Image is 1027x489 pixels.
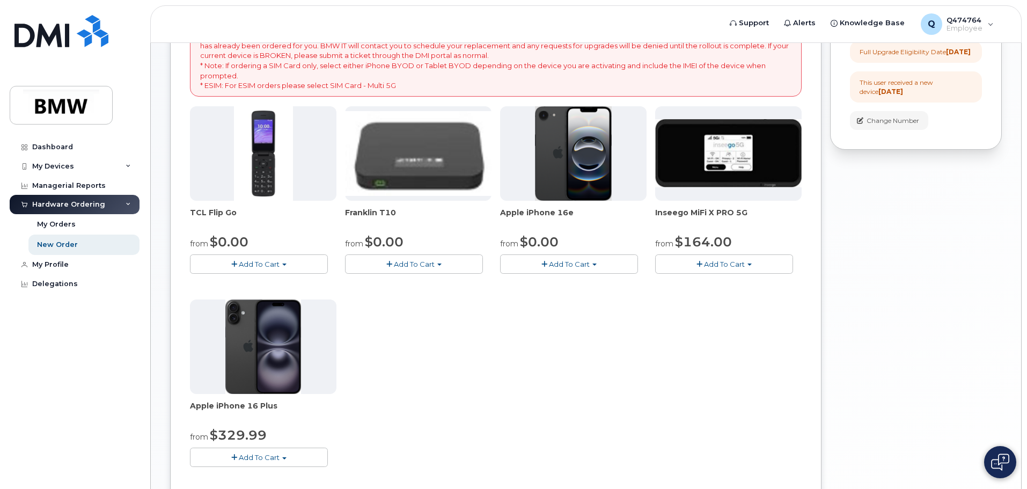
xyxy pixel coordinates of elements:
button: Add To Cart [655,254,793,273]
button: Add To Cart [345,254,483,273]
img: iphone_16_plus.png [225,300,301,394]
span: $0.00 [520,234,559,250]
span: Q474764 [947,16,982,24]
span: $0.00 [210,234,248,250]
strong: [DATE] [878,87,903,96]
img: iphone16e.png [535,106,612,201]
button: Add To Cart [500,254,638,273]
div: TCL Flip Go [190,207,336,229]
div: Franklin T10 [345,207,492,229]
img: Open chat [991,454,1009,471]
span: Add To Cart [239,453,280,462]
div: Inseego MiFi X PRO 5G [655,207,802,229]
img: TCL_FLIP_MODE.jpg [234,106,293,201]
small: from [190,239,208,249]
div: Apple iPhone 16e [500,207,647,229]
a: Alerts [776,12,823,34]
span: $0.00 [365,234,404,250]
div: Apple iPhone 16 Plus [190,400,336,422]
small: from [190,432,208,442]
strong: [DATE] [946,48,971,56]
div: Q474764 [913,13,1001,35]
div: Full Upgrade Eligibility Date [860,47,971,56]
small: from [500,239,518,249]
span: Alerts [793,18,816,28]
span: $164.00 [675,234,732,250]
img: cut_small_inseego_5G.jpg [655,119,802,188]
span: Add To Cart [704,260,745,268]
span: Employee [947,24,982,33]
span: Add To Cart [394,260,435,268]
button: Add To Cart [190,254,328,273]
span: Q [928,18,935,31]
span: Support [739,18,769,28]
span: Add To Cart [549,260,590,268]
p: * Note: BMW IT is in the process of upgrading all off-contract BMW phones with the all-new iPhone... [200,31,791,90]
a: Support [722,12,776,34]
small: from [655,239,673,249]
div: This user received a new device [860,78,972,96]
span: Add To Cart [239,260,280,268]
span: $329.99 [210,427,267,443]
span: Change Number [867,116,919,126]
button: Add To Cart [190,448,328,466]
button: Change Number [850,111,928,130]
span: Knowledge Base [840,18,905,28]
a: Knowledge Base [823,12,912,34]
small: from [345,239,363,249]
img: t10.jpg [345,111,492,196]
